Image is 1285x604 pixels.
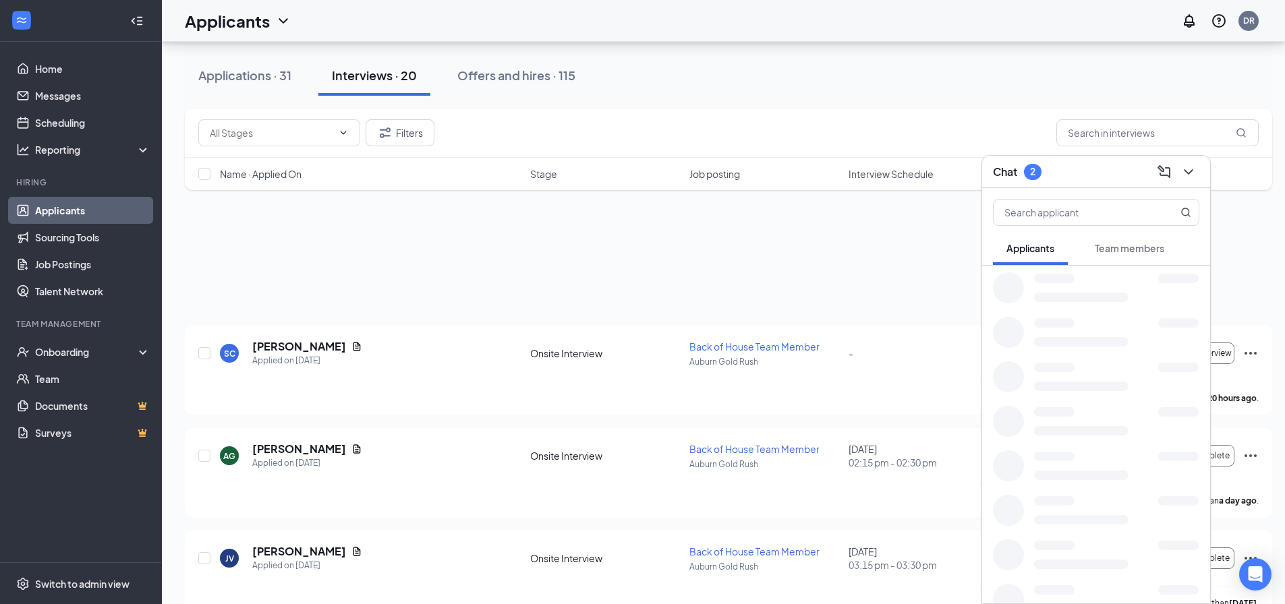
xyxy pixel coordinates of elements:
[16,177,148,188] div: Hiring
[1243,448,1259,464] svg: Ellipses
[16,143,30,156] svg: Analysis
[275,13,291,29] svg: ChevronDown
[849,456,1000,469] span: 02:15 pm - 02:30 pm
[849,558,1000,572] span: 03:15 pm - 03:30 pm
[35,55,150,82] a: Home
[35,345,139,359] div: Onboarding
[530,551,681,565] div: Onsite Interview
[1207,393,1257,403] b: 20 hours ago
[1153,161,1175,183] button: ComposeMessage
[849,347,853,359] span: -
[252,456,362,470] div: Applied on [DATE]
[130,14,144,28] svg: Collapse
[530,449,681,462] div: Onsite Interview
[15,13,28,27] svg: WorkstreamLogo
[35,577,130,591] div: Switch to admin view
[366,119,434,146] button: Filter Filters
[689,561,840,572] p: Auburn Gold Rush
[530,167,557,181] span: Stage
[338,127,349,138] svg: ChevronDown
[198,67,291,84] div: Applications · 31
[35,419,150,446] a: SurveysCrown
[1211,13,1227,29] svg: QuestionInfo
[993,164,1017,179] h3: Chat
[351,341,362,352] svg: Document
[35,278,150,305] a: Talent Network
[1181,13,1197,29] svg: Notifications
[1056,119,1259,146] input: Search in interviews
[223,450,235,462] div: AG
[689,545,820,557] span: Back of House Team Member
[210,125,333,140] input: All Stages
[849,167,934,181] span: Interview Schedule
[689,458,840,470] p: Auburn Gold Rush
[35,197,150,224] a: Applicants
[252,442,346,456] h5: [PERSON_NAME]
[1156,164,1172,180] svg: ComposeMessage
[689,340,820,353] span: Back of House Team Member
[16,345,30,359] svg: UserCheck
[35,365,150,392] a: Team
[849,442,1000,469] div: [DATE]
[1243,345,1259,361] svg: Ellipses
[1243,15,1255,26] div: DR
[689,356,840,367] p: Auburn Gold Rush
[530,346,681,360] div: Onsite Interview
[1180,164,1197,180] svg: ChevronDown
[849,545,1000,572] div: [DATE]
[35,224,150,251] a: Sourcing Tools
[1030,166,1035,177] div: 2
[377,125,393,141] svg: Filter
[351,546,362,557] svg: Document
[35,109,150,136] a: Scheduling
[35,251,150,278] a: Job Postings
[689,167,740,181] span: Job posting
[224,348,235,359] div: SC
[1178,161,1199,183] button: ChevronDown
[35,392,150,419] a: DocumentsCrown
[35,143,151,156] div: Reporting
[1219,495,1257,506] b: a day ago
[252,339,346,354] h5: [PERSON_NAME]
[689,443,820,455] span: Back of House Team Member
[16,577,30,591] svg: Settings
[457,67,575,84] div: Offers and hires · 115
[1006,242,1054,254] span: Applicants
[1236,127,1247,138] svg: MagnifyingGlass
[220,167,302,181] span: Name · Applied On
[252,354,362,367] div: Applied on [DATE]
[1239,558,1272,591] div: Open Intercom Messenger
[252,544,346,559] h5: [PERSON_NAME]
[1095,242,1164,254] span: Team members
[16,318,148,330] div: Team Management
[994,200,1153,225] input: Search applicant
[332,67,417,84] div: Interviews · 20
[185,9,270,32] h1: Applicants
[1180,207,1191,218] svg: MagnifyingGlass
[35,82,150,109] a: Messages
[351,444,362,454] svg: Document
[252,559,362,572] div: Applied on [DATE]
[1243,550,1259,566] svg: Ellipses
[225,553,234,564] div: JV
